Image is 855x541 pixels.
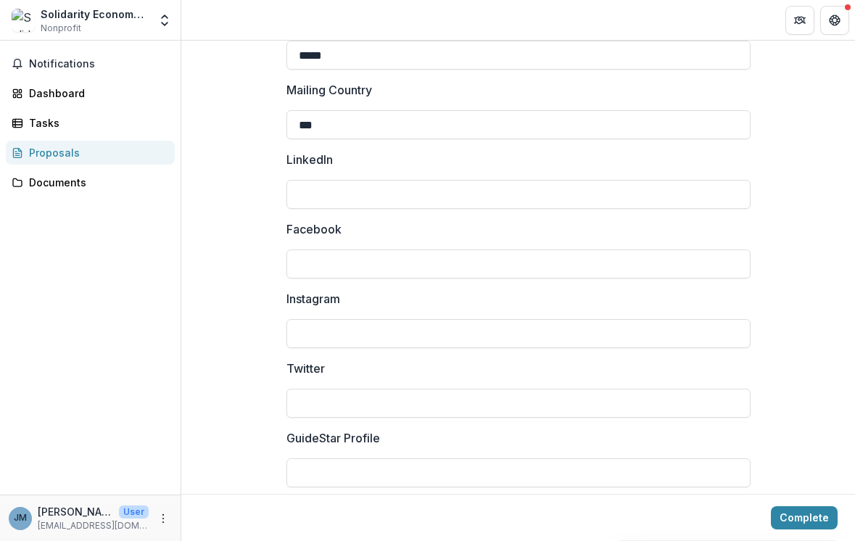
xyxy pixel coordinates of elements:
[286,81,372,99] p: Mailing Country
[41,7,149,22] div: Solidarity Economy STL
[38,504,113,519] p: [PERSON_NAME]
[771,506,838,529] button: Complete
[286,220,342,238] p: Facebook
[6,52,175,75] button: Notifications
[286,429,380,447] p: GuideStar Profile
[286,290,340,307] p: Instagram
[38,519,149,532] p: [EMAIL_ADDRESS][DOMAIN_NAME]
[785,6,814,35] button: Partners
[12,9,35,32] img: Solidarity Economy STL
[154,510,172,527] button: More
[6,81,175,105] a: Dashboard
[6,170,175,194] a: Documents
[6,141,175,165] a: Proposals
[14,513,27,523] div: Jenny Murphy
[29,86,163,101] div: Dashboard
[29,145,163,160] div: Proposals
[29,115,163,131] div: Tasks
[6,111,175,135] a: Tasks
[29,58,169,70] span: Notifications
[286,360,325,377] p: Twitter
[286,151,333,168] p: LinkedIn
[154,6,175,35] button: Open entity switcher
[41,22,81,35] span: Nonprofit
[119,505,149,519] p: User
[820,6,849,35] button: Get Help
[29,175,163,190] div: Documents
